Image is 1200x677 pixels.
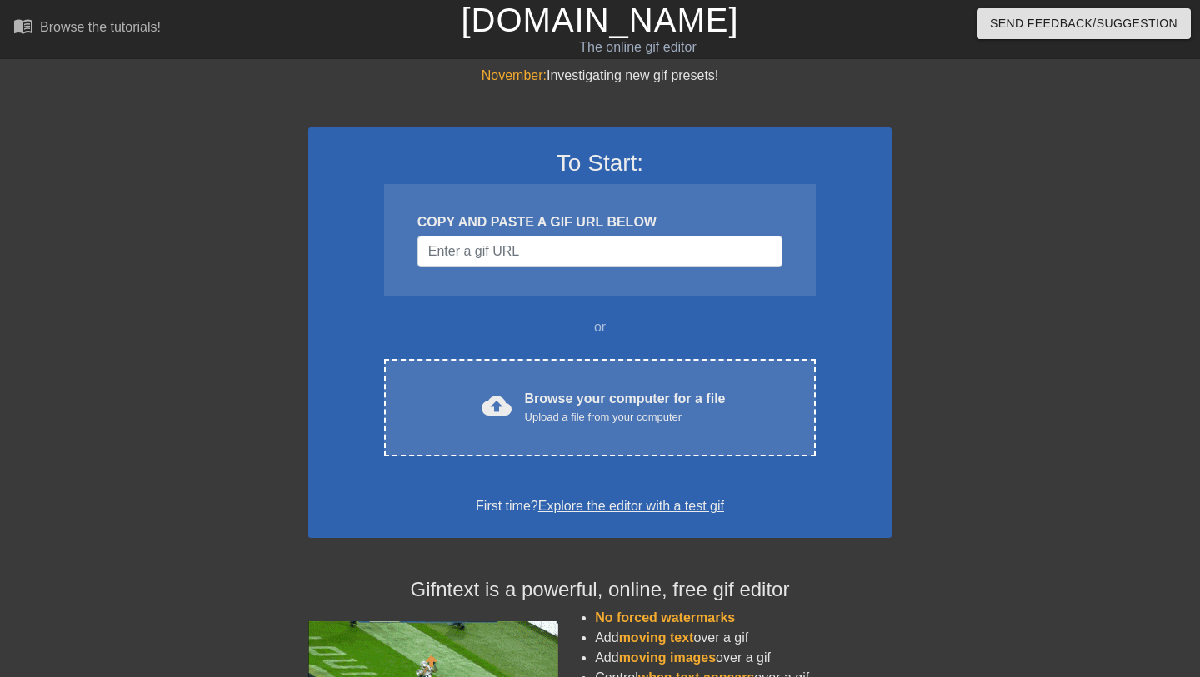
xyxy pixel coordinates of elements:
div: Browse your computer for a file [525,389,726,426]
span: moving images [619,650,716,665]
div: COPY AND PASTE A GIF URL BELOW [417,212,782,232]
div: Browse the tutorials! [40,20,161,34]
span: Send Feedback/Suggestion [990,13,1177,34]
a: Explore the editor with a test gif [538,499,724,513]
h3: To Start: [330,149,870,177]
span: November: [482,68,547,82]
div: Investigating new gif presets! [308,66,892,86]
li: Add over a gif [595,628,892,648]
a: Browse the tutorials! [13,16,161,42]
div: The online gif editor [408,37,867,57]
button: Send Feedback/Suggestion [977,8,1191,39]
div: Upload a file from your computer [525,409,726,426]
div: or [352,317,848,337]
span: moving text [619,630,694,645]
span: menu_book [13,16,33,36]
h4: Gifntext is a powerful, online, free gif editor [308,578,892,602]
li: Add over a gif [595,648,892,668]
div: First time? [330,496,870,516]
span: cloud_upload [482,391,512,421]
span: No forced watermarks [595,610,735,625]
input: Username [417,236,782,267]
a: [DOMAIN_NAME] [461,2,738,38]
